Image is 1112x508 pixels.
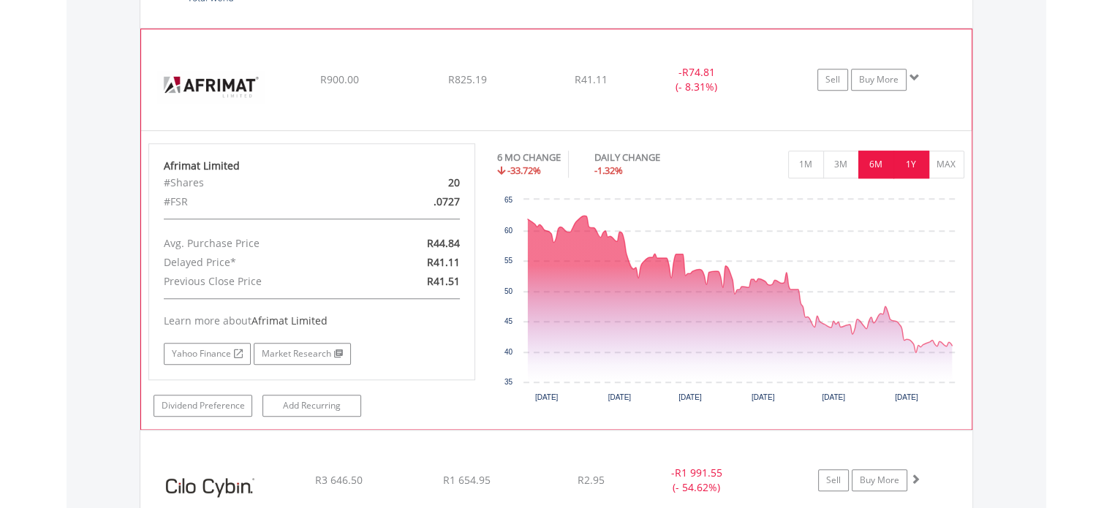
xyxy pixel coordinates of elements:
a: Market Research [254,343,351,365]
text: 65 [504,196,513,204]
a: Buy More [852,469,907,491]
button: 6M [858,151,894,178]
div: Chart. Highcharts interactive chart. [497,192,964,412]
span: -1.32% [594,164,623,177]
span: R1 654.95 [443,473,491,487]
a: Sell [818,469,849,491]
button: 3M [823,151,859,178]
text: 60 [504,227,513,235]
a: Add Recurring [262,395,361,417]
text: 40 [504,348,513,356]
div: DAILY CHANGE [594,151,711,164]
text: [DATE] [678,393,702,401]
div: #FSR [153,192,365,211]
span: R3 646.50 [315,473,363,487]
span: Afrimat Limited [251,314,328,327]
span: R1 991.55 [675,466,722,479]
text: 45 [504,317,513,325]
span: R825.19 [447,72,486,86]
span: R41.51 [427,274,460,288]
span: R41.11 [427,255,460,269]
span: R74.81 [681,65,714,79]
div: .0727 [365,192,471,211]
button: 1M [788,151,824,178]
text: [DATE] [608,393,632,401]
div: 6 MO CHANGE [497,151,561,164]
button: 1Y [893,151,929,178]
div: Previous Close Price [153,272,365,291]
text: [DATE] [822,393,845,401]
button: MAX [928,151,964,178]
span: R900.00 [319,72,358,86]
div: #Shares [153,173,365,192]
text: 35 [504,378,513,386]
div: 20 [365,173,471,192]
a: Dividend Preference [154,395,252,417]
svg: Interactive chart [497,192,964,412]
a: Sell [817,69,848,91]
text: 55 [504,257,513,265]
a: Buy More [851,69,907,91]
text: [DATE] [752,393,775,401]
div: Delayed Price* [153,253,365,272]
img: EQU.ZA.AFT.png [148,48,274,126]
div: - (- 54.62%) [642,466,752,495]
span: R2.95 [578,473,605,487]
div: Afrimat Limited [164,159,461,173]
text: 50 [504,287,513,295]
span: R44.84 [427,236,460,250]
div: Learn more about [164,314,461,328]
div: - (- 8.31%) [641,65,751,94]
a: Yahoo Finance [164,343,251,365]
span: -33.72% [507,164,541,177]
text: [DATE] [535,393,559,401]
span: R41.11 [575,72,608,86]
div: Avg. Purchase Price [153,234,365,253]
text: [DATE] [895,393,918,401]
